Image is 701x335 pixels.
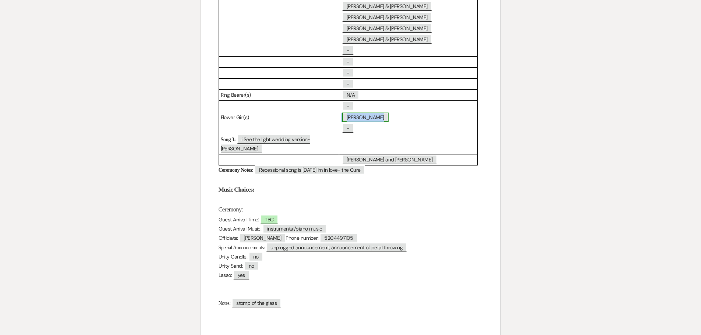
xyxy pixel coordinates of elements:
[221,137,236,142] strong: Song 3:
[263,224,327,233] span: instrumental/piano music
[219,300,231,306] span: Notes:
[342,57,354,66] span: -
[219,252,483,261] p: Unity Candle:
[232,298,281,307] span: stomp of the glass
[221,113,337,122] p: Flower Girl(s)
[219,186,255,193] strong: Music Choices:
[342,68,354,77] span: -
[342,24,432,33] span: [PERSON_NAME] & [PERSON_NAME]
[260,215,278,224] span: TBC
[255,165,365,174] span: Recessional song is [DATE] im in love- the Cure
[219,261,483,271] p: Unity Sand:
[342,35,432,44] span: [PERSON_NAME] & [PERSON_NAME]
[219,224,483,234] p: Guest Arrival Music:
[219,271,483,280] p: Lasso:
[342,46,354,55] span: -
[239,233,286,242] span: [PERSON_NAME]
[342,79,354,88] span: -
[221,135,310,153] span: i See the light wedding version-[PERSON_NAME]
[342,155,437,164] span: [PERSON_NAME] and [PERSON_NAME]
[342,124,354,133] span: -
[219,215,483,224] p: Guest Arrival Time:
[221,90,337,100] p: Ring Bearer(s)
[219,167,254,173] strong: Ceremony Notes:
[233,270,249,279] span: yes
[342,1,432,11] span: [PERSON_NAME] & [PERSON_NAME]
[219,206,243,213] span: Ceremony:
[219,234,483,243] p: Officiate: Phone number:
[320,233,357,242] span: 5204497105
[219,245,265,250] span: Special Announcements:
[249,252,263,261] span: no
[244,261,259,270] span: no
[342,90,359,99] span: N/A
[342,101,354,110] span: -
[342,13,432,22] span: [PERSON_NAME] & [PERSON_NAME]
[342,113,389,122] span: [PERSON_NAME]
[266,243,407,252] span: unplugged announcement, announcement of petal throwing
